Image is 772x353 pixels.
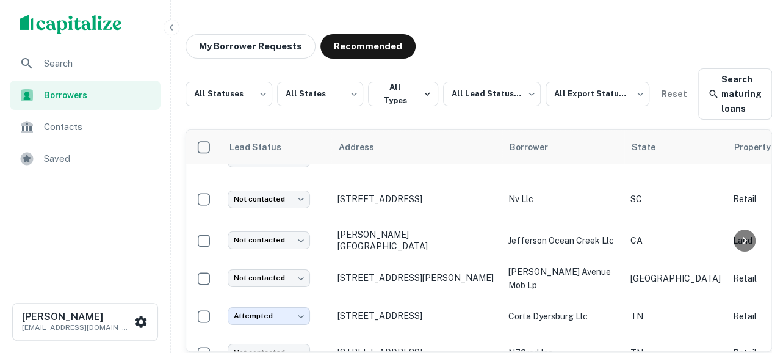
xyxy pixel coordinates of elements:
[228,231,310,249] div: Not contacted
[12,303,158,341] button: [PERSON_NAME][EMAIL_ADDRESS][DOMAIN_NAME]
[229,140,297,155] span: Lead Status
[20,15,122,34] img: capitalize-logo.png
[44,56,153,71] span: Search
[320,34,416,59] button: Recommended
[630,234,721,247] p: CA
[632,140,671,155] span: State
[22,322,132,333] p: [EMAIL_ADDRESS][DOMAIN_NAME]
[624,130,727,164] th: State
[337,229,496,251] p: [PERSON_NAME][GEOGRAPHIC_DATA]
[654,82,693,106] button: Reset
[508,265,618,292] p: [PERSON_NAME] avenue mob lp
[22,312,132,322] h6: [PERSON_NAME]
[546,78,649,110] div: All Export Statuses
[186,34,316,59] button: My Borrower Requests
[44,89,153,102] span: Borrowers
[337,272,496,283] p: [STREET_ADDRESS][PERSON_NAME]
[44,120,153,134] span: Contacts
[10,112,161,142] a: Contacts
[186,78,272,110] div: All Statuses
[44,151,153,166] span: Saved
[10,49,161,78] a: Search
[10,81,161,110] a: Borrowers
[10,144,161,173] a: Saved
[443,78,541,110] div: All Lead Statuses
[711,255,772,314] iframe: Chat Widget
[630,192,721,206] p: SC
[277,78,364,110] div: All States
[510,140,564,155] span: Borrower
[502,130,624,164] th: Borrower
[337,310,496,321] p: [STREET_ADDRESS]
[698,68,772,120] a: Search maturing loans
[228,191,310,208] div: Not contacted
[331,130,502,164] th: Address
[368,82,438,106] button: All Types
[630,310,721,323] p: TN
[508,234,618,247] p: jefferson ocean creek llc
[508,192,618,206] p: nv llc
[228,307,310,325] div: Attempted
[630,272,721,285] p: [GEOGRAPHIC_DATA]
[228,269,310,287] div: Not contacted
[337,194,496,205] p: [STREET_ADDRESS]
[508,310,618,323] p: corta dyersburg llc
[222,130,331,164] th: Lead Status
[339,140,390,155] span: Address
